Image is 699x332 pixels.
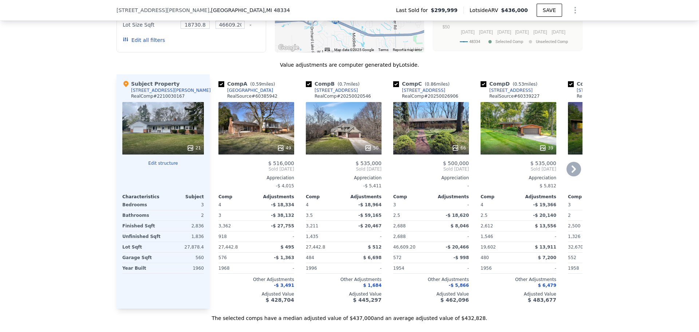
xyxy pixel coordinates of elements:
span: -$ 998 [453,255,469,260]
div: 1,836 [165,231,204,242]
span: -$ 18,620 [446,213,469,218]
div: - [345,263,382,273]
span: Sold [DATE] [481,166,556,172]
span: 3 [393,202,396,207]
span: , MI 48334 [265,7,290,13]
span: Sold [DATE] [218,166,294,172]
div: - [258,263,294,273]
div: Comp A [218,80,278,87]
span: 3,362 [218,223,231,229]
div: Other Adjustments [481,277,556,282]
div: 560 [165,253,204,263]
button: Keyboard shortcuts [325,48,330,51]
text: [DATE] [533,30,547,35]
span: 4 [306,202,309,207]
div: 2.5 [481,210,517,220]
span: -$ 18,334 [271,202,294,207]
span: 576 [218,255,227,260]
span: , [GEOGRAPHIC_DATA] [209,7,290,14]
span: $ 5,812 [540,183,556,188]
span: 1,546 [481,234,493,239]
span: 19,602 [481,245,496,250]
div: Value adjustments are computer generated by Lotside . [116,61,582,69]
div: Subject [163,194,204,200]
div: Adjusted Value [481,291,556,297]
span: ( miles) [335,82,362,87]
span: 3,211 [306,223,318,229]
div: 1996 [306,263,342,273]
span: -$ 59,165 [358,213,382,218]
span: $ 462,096 [441,297,469,303]
span: 480 [481,255,489,260]
div: Adjusted Value [306,291,382,297]
div: 2.5 [393,210,430,220]
div: Adjusted Value [218,291,294,297]
span: 484 [306,255,314,260]
div: 3.5 [306,210,342,220]
span: Sold [DATE] [306,166,382,172]
div: 1968 [218,263,255,273]
div: Comp C [393,80,453,87]
button: Edit structure [122,160,204,166]
div: [STREET_ADDRESS][PERSON_NAME] [131,87,211,93]
div: 1958 [568,263,604,273]
span: 1,326 [568,234,580,239]
div: Comp B [306,80,363,87]
span: $ 1,684 [363,283,382,288]
div: Appreciation [306,175,382,181]
div: Garage Sqft [122,253,162,263]
span: 0.7 [339,82,346,87]
text: Unselected Comp [536,39,568,44]
div: 50 [364,144,379,152]
span: $436,000 [501,7,528,13]
span: $ 512 [368,245,382,250]
div: RealComp # 20250026906 [402,93,458,99]
a: [STREET_ADDRESS] [481,87,533,93]
span: $ 8,046 [451,223,469,229]
div: - [433,231,469,242]
span: 46,609.20 [393,245,415,250]
span: -$ 20,466 [446,245,469,250]
span: $299,999 [431,7,458,14]
div: Adjusted Value [393,291,469,297]
div: Comp [568,194,606,200]
div: 1960 [165,263,204,273]
div: RealSource # 60396100 [577,93,627,99]
div: 30489 Rockshire Ave [318,15,326,27]
div: 2 [165,210,204,220]
span: -$ 1,363 [274,255,294,260]
div: - [433,263,469,273]
div: [STREET_ADDRESS] [315,87,358,93]
div: Lot Sqft [122,242,162,252]
span: -$ 27,755 [271,223,294,229]
text: Selected Comp [495,39,523,44]
span: -$ 19,366 [533,202,556,207]
span: 552 [568,255,576,260]
span: -$ 18,964 [358,202,382,207]
text: [DATE] [497,30,511,35]
div: The selected comps have a median adjusted value of $437,000 and an average adjusted value of $432... [116,309,582,322]
a: [STREET_ADDRESS] [306,87,358,93]
span: 4 [481,202,483,207]
div: Adjusted Value [568,291,644,297]
span: Sold [DATE] [393,166,469,172]
span: $ 428,704 [266,297,294,303]
div: Appreciation [481,175,556,181]
span: $ 516,000 [268,160,294,166]
div: 39 [539,144,553,152]
div: Subject Property [122,80,179,87]
div: Appreciation [218,175,294,181]
span: -$ 5,866 [449,283,469,288]
span: $ 6,479 [538,283,556,288]
div: Bedrooms [122,200,162,210]
a: Report a map error [393,48,422,52]
div: Other Adjustments [218,277,294,282]
div: 66 [452,144,466,152]
span: Lotside ARV [470,7,501,14]
div: Comp [481,194,518,200]
text: 48334 [469,39,480,44]
text: [DATE] [515,30,529,35]
div: Other Adjustments [393,277,469,282]
div: - [258,231,294,242]
span: $ 7,200 [538,255,556,260]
